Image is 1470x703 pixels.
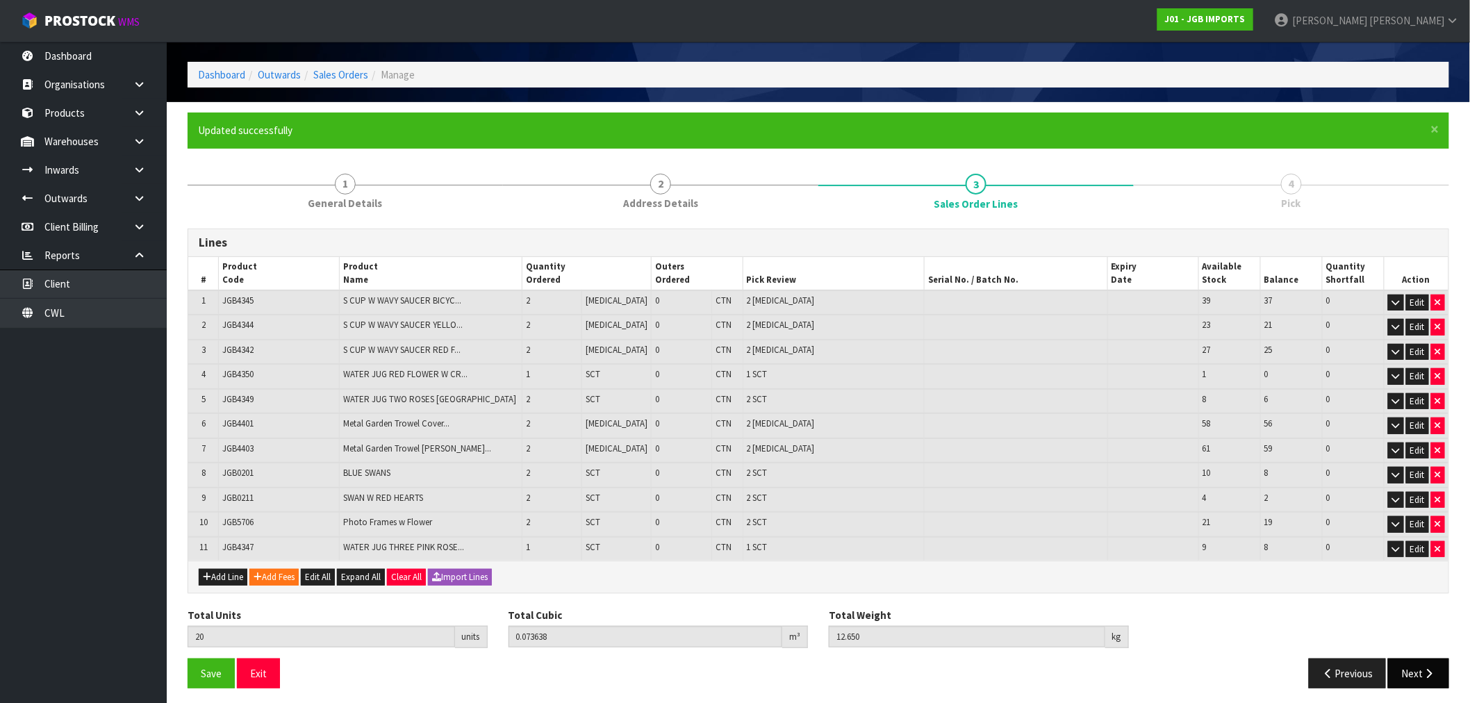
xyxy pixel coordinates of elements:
[526,516,530,528] span: 2
[222,295,254,306] span: JGB4345
[1326,319,1330,331] span: 0
[1264,443,1273,454] span: 59
[222,516,254,528] span: JGB5706
[201,368,206,380] span: 4
[1406,516,1429,533] button: Edit
[1203,319,1211,331] span: 23
[258,68,301,81] a: Outwards
[222,467,254,479] span: JGB0201
[747,319,815,331] span: 2 [MEDICAL_DATA]
[716,467,732,479] span: CTN
[188,608,241,622] label: Total Units
[1203,344,1211,356] span: 27
[586,393,600,405] span: SCT
[655,492,659,504] span: 0
[21,12,38,29] img: cube-alt.png
[1203,417,1211,429] span: 58
[655,319,659,331] span: 0
[1260,257,1322,290] th: Balance
[747,295,815,306] span: 2 [MEDICAL_DATA]
[829,608,891,622] label: Total Weight
[1406,417,1429,434] button: Edit
[1105,626,1129,648] div: kg
[222,344,254,356] span: JGB4342
[1203,467,1211,479] span: 10
[966,174,986,195] span: 3
[301,569,335,586] button: Edit All
[1107,257,1198,290] th: Expiry Date
[1406,295,1429,311] button: Edit
[222,393,254,405] span: JGB4349
[716,492,732,504] span: CTN
[198,68,245,81] a: Dashboard
[118,15,140,28] small: WMS
[1384,257,1448,290] th: Action
[1326,467,1330,479] span: 0
[1309,659,1387,688] button: Previous
[428,569,492,586] button: Import Lines
[222,368,254,380] span: JGB4350
[526,467,530,479] span: 2
[655,417,659,429] span: 0
[522,257,652,290] th: Quantity Ordered
[1264,368,1269,380] span: 0
[313,68,368,81] a: Sales Orders
[1326,393,1330,405] span: 0
[716,417,732,429] span: CTN
[308,196,383,210] span: General Details
[1388,659,1449,688] button: Next
[219,257,340,290] th: Product Code
[1406,467,1429,483] button: Edit
[1406,393,1429,410] button: Edit
[201,417,206,429] span: 6
[526,344,530,356] span: 2
[747,443,815,454] span: 2 [MEDICAL_DATA]
[1264,393,1269,405] span: 6
[716,393,732,405] span: CTN
[655,344,659,356] span: 0
[343,541,464,553] span: WATER JUG THREE PINK ROSE...
[343,344,461,356] span: S CUP W WAVY SAUCER RED F...
[1406,368,1429,385] button: Edit
[222,319,254,331] span: JGB4344
[526,443,530,454] span: 2
[343,319,463,331] span: S CUP W WAVY SAUCER YELLO...
[222,443,254,454] span: JGB4403
[1431,119,1439,139] span: ×
[188,626,455,647] input: Total Units
[222,417,254,429] span: JGB4401
[586,417,647,429] span: [MEDICAL_DATA]
[586,541,600,553] span: SCT
[716,516,732,528] span: CTN
[509,608,563,622] label: Total Cubic
[655,443,659,454] span: 0
[222,492,254,504] span: JGB0211
[237,659,280,688] button: Exit
[1203,492,1207,504] span: 4
[655,541,659,553] span: 0
[222,541,254,553] span: JGB4347
[381,68,415,81] span: Manage
[1203,516,1211,528] span: 21
[343,368,468,380] span: WATER JUG RED FLOWER W CR...
[526,319,530,331] span: 2
[1264,319,1273,331] span: 21
[188,659,235,688] button: Save
[526,368,530,380] span: 1
[1203,541,1207,553] span: 9
[747,368,768,380] span: 1 SCT
[655,295,659,306] span: 0
[1264,344,1273,356] span: 25
[716,319,732,331] span: CTN
[1165,13,1246,25] strong: J01 - JGB IMPORTS
[199,569,247,586] button: Add Line
[199,516,208,528] span: 10
[337,569,385,586] button: Expand All
[829,626,1105,647] input: Total Weight
[1326,295,1330,306] span: 0
[201,319,206,331] span: 2
[1264,516,1273,528] span: 19
[526,295,530,306] span: 2
[199,541,208,553] span: 11
[1406,319,1429,336] button: Edit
